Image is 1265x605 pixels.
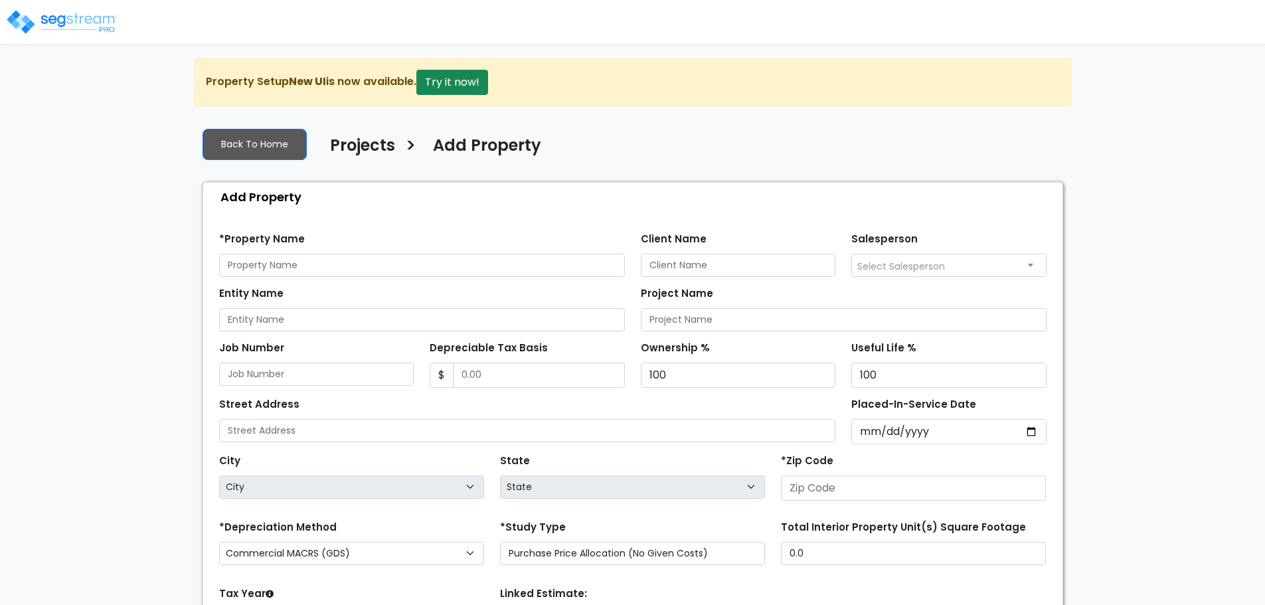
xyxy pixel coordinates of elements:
[423,136,541,164] a: Add Property
[500,586,587,602] label: Linked Estimate:
[219,363,414,386] input: Job Number
[641,308,1047,331] input: Project Name
[641,286,713,302] label: Project Name
[500,520,566,535] label: *Study Type
[219,586,274,602] label: Tax Year
[781,475,1046,501] input: Zip Code
[203,129,307,160] a: Back To Home
[219,286,284,302] label: Entity Name
[219,520,337,535] label: *Depreciation Method
[453,363,625,388] input: 0.00
[641,341,710,356] label: Ownership %
[641,254,836,277] input: Client Name
[851,232,918,247] label: Salesperson
[781,454,833,469] label: *Zip Code
[219,454,240,469] label: City
[500,454,530,469] label: State
[219,254,625,277] input: Property Name
[851,363,1047,388] input: Useful Life %
[219,397,299,412] label: Street Address
[219,419,836,442] input: Street Address
[289,74,326,89] strong: New UI
[219,341,284,356] label: Job Number
[781,542,1046,565] input: total square foot
[433,136,541,159] h4: Add Property
[641,363,836,388] input: Ownership %
[405,135,416,161] h3: >
[195,58,1071,106] div: Property Setup is now available.
[641,232,707,247] label: Client Name
[320,136,395,164] a: Projects
[5,9,118,35] img: logo_pro_r.png
[210,183,1062,211] div: Add Property
[219,232,305,247] label: *Property Name
[430,341,548,356] label: Depreciable Tax Basis
[416,70,488,95] button: Try it now!
[851,397,976,412] label: Placed-In-Service Date
[219,308,625,331] input: Entity Name
[430,363,454,388] span: $
[857,260,945,273] span: Select Salesperson
[851,341,916,356] label: Useful Life %
[781,520,1026,535] label: Total Interior Property Unit(s) Square Footage
[330,136,395,159] h4: Projects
